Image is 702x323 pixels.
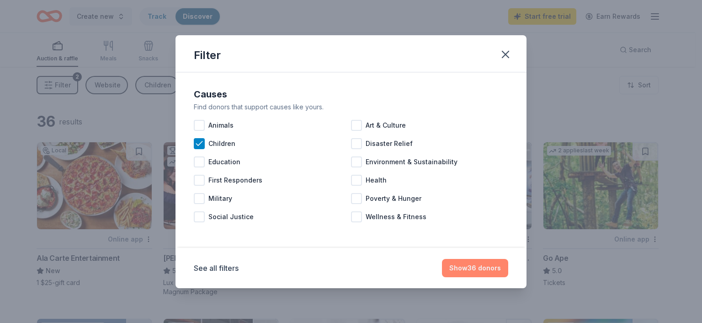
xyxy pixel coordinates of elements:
[366,156,457,167] span: Environment & Sustainability
[208,211,254,222] span: Social Justice
[366,175,387,186] span: Health
[208,138,235,149] span: Children
[208,193,232,204] span: Military
[366,120,406,131] span: Art & Culture
[442,259,508,277] button: Show36 donors
[366,211,426,222] span: Wellness & Fitness
[194,87,508,102] div: Causes
[208,175,262,186] span: First Responders
[194,263,239,274] button: See all filters
[208,120,234,131] span: Animals
[194,102,508,113] div: Find donors that support causes like yours.
[208,156,240,167] span: Education
[366,193,421,204] span: Poverty & Hunger
[194,48,221,63] div: Filter
[366,138,413,149] span: Disaster Relief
